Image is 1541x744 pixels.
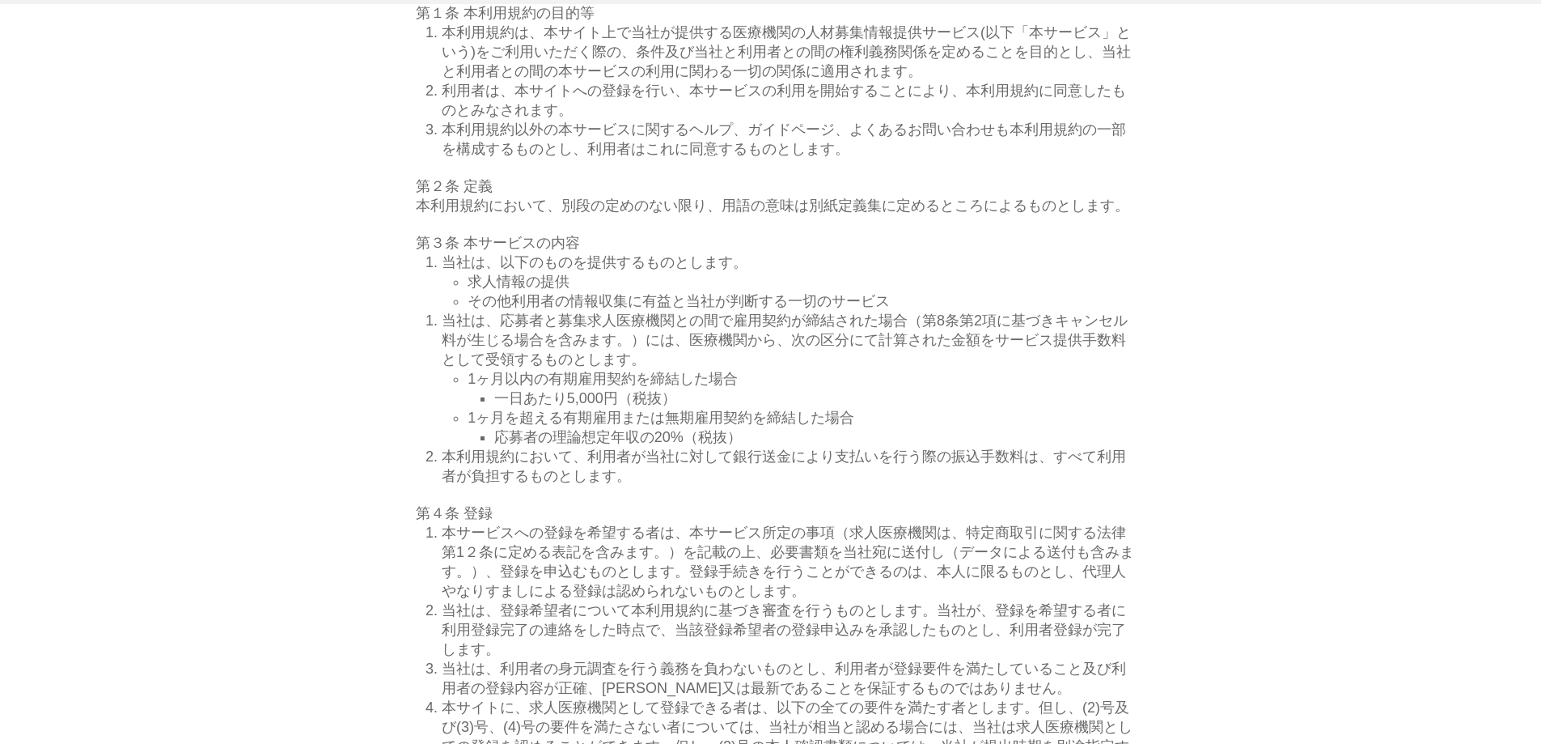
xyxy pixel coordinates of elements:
[442,312,1128,368] span: 当社は、応募者と募集求人医療機関との間で雇用契約が締結された場合（第8条第2項に基づきキャンセル料が生じる場合を含みます。）には、医療機関から、次の区分にて計算された金額をサービス提供手数料とし...
[468,371,738,387] span: 1ヶ月以内の有期雇用契約を締結した場合
[442,83,1126,118] span: 利用者は、本サイトへの登録を行い、本サービスの利用を開始することにより、本利用規約に同意したものとみなされます。
[468,293,890,309] span: その他利用者の情報収集に有益と当社が判断する一切のサービス
[442,449,1126,484] span: 本利用規約において、利用者が当社に対して銀行送金により支払いを行う際の振込手数料は、すべて利用者が負担するものとします。
[416,5,595,21] span: 第１条 本利用規約の目的等
[416,178,493,194] span: 第２条 定義
[442,254,747,270] span: 当社は、以下のものを提供するものとします。
[727,429,742,445] span: ）
[416,198,1129,214] span: 本利用規約において、別段の定めのない限り、用語の意味は別紙定義集に定めるところによるものとします。
[494,390,676,406] span: 一日あたり5,000円（税抜）
[442,661,1126,696] span: 当社は、利用者の身元調査を行う義務を負わないものとし、利用者が登録要件を満たしていること及び利用者の登録内容が正確、[PERSON_NAME]又は最新であることを保証するものではありません。
[416,235,580,251] span: 第３条 本サービスの内容
[442,24,1131,79] span: 本利用規約は、本サイト上で当社が提供する医療機関の人材募集情報提供サービス(以下「本サービス」という)をご利用いただく際の、条件及び当社と利用者との間の権利義務関係を定めることを目的とし、当社と...
[468,274,569,290] span: 求人情報の提供
[442,602,1126,657] span: 当社は、登録希望者について本利用規約に基づき審査を行うものとします。当社が、登録を希望する者に利用登録完了の連絡をした時点で、当該登録希望者の登録申込みを承認したものとし、利用者登録が完了します。
[442,121,1126,157] span: 本利用規約以外の本サービスに関するヘルプ、ガイドページ、よくあるお問い合わせも本利用規約の一部を構成するものとし、利用者はこれに同意するものとします。
[468,410,854,426] span: 1ヶ月を超える有期雇用または無期雇用契約を締結した場合
[416,505,493,521] span: 第４条 登録
[442,525,1134,599] span: 本サービスへの登録を希望する者は、本サービス所定の事項（求人医療機関は、特定商取引に関する法律第1２条に定める表記を含みます。）を記載の上、必要書類を当社宛に送付し（データによる送付も含みます。...
[494,429,727,445] span: 応募者の理論想定年収の20%（税抜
